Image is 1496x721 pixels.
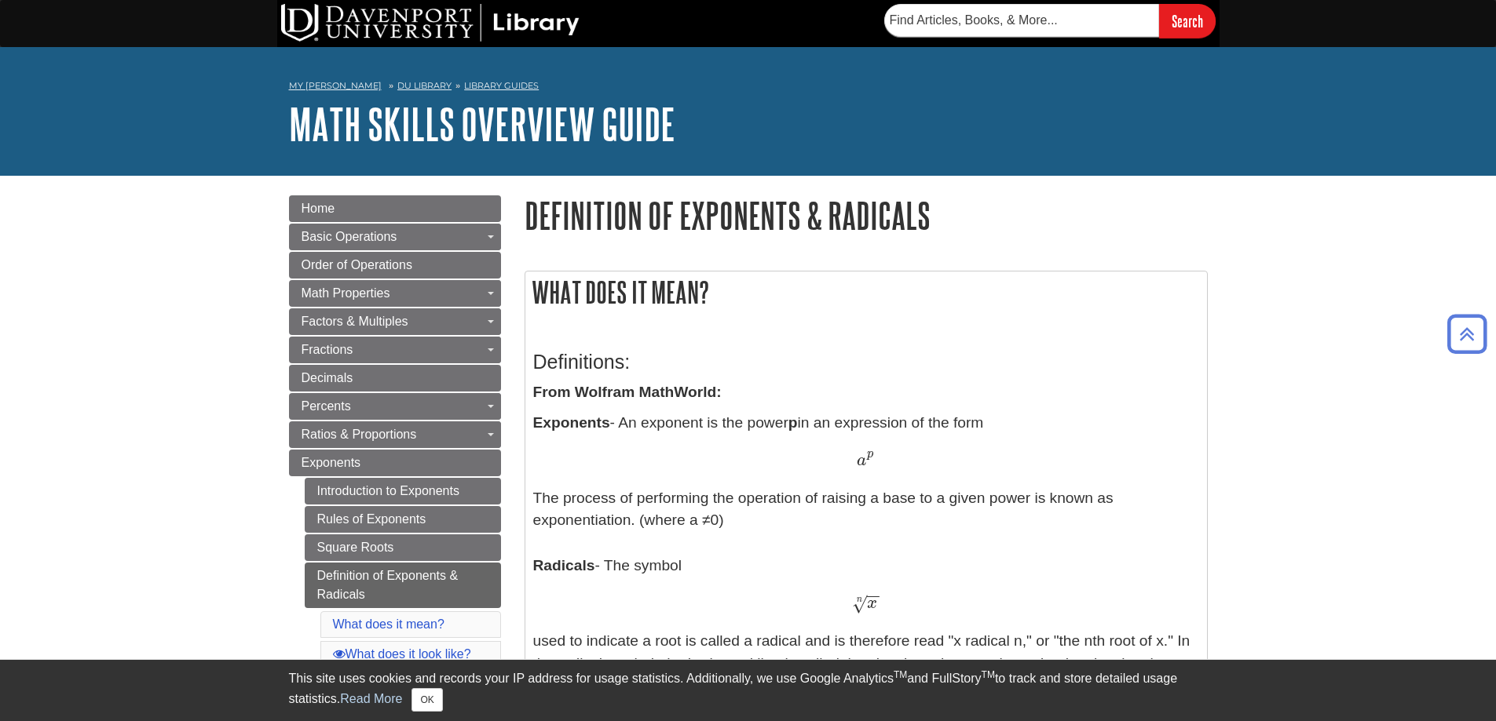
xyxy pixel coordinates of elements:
a: Definition of Exponents & Radicals [305,563,501,608]
nav: breadcrumb [289,75,1208,100]
span: Fractions [302,343,353,356]
sup: TM [982,669,995,680]
a: Home [289,195,501,222]
strong: From Wolfram MathWorld: [533,384,722,400]
a: My [PERSON_NAME] [289,79,382,93]
a: Basic Operations [289,224,501,250]
a: Introduction to Exponents [305,478,501,504]
a: Factors & Multiples [289,308,501,335]
input: Search [1159,4,1216,38]
a: Decimals [289,365,501,391]
a: Math Skills Overview Guide [289,100,675,148]
span: Ratios & Proportions [302,428,417,441]
a: Fractions [289,337,501,363]
span: √ [852,593,867,614]
a: Library Guides [464,80,539,91]
span: Math Properties [302,286,390,300]
span: p [867,448,873,461]
span: Decimals [302,371,353,384]
a: Square Roots [305,534,501,561]
a: Math Properties [289,280,501,307]
h3: Definitions: [533,351,1199,373]
img: DU Library [281,4,580,42]
button: Close [411,688,442,712]
form: Searches DU Library's articles, books, and more [884,4,1216,38]
div: This site uses cookies and records your IP address for usage statistics. Additionally, we use Goo... [289,669,1208,712]
span: Order of Operations [302,258,412,271]
a: Order of Operations [289,252,501,279]
a: Exponents [289,450,501,476]
a: DU Library [397,80,452,91]
span: n [857,595,862,604]
span: Percents [302,399,351,413]
span: a [857,452,866,469]
a: Back to Top [1442,323,1492,344]
b: Exponents [533,414,610,431]
a: Percents [289,393,501,420]
b: Radicals [533,557,595,574]
h1: Definition of Exponents & Radicals [525,195,1208,235]
a: Read More [340,692,402,705]
a: Rules of Exponents [305,506,501,533]
sup: TM [894,669,907,680]
span: Exponents [302,456,361,469]
a: What does it mean? [333,617,444,631]
span: Home [302,202,335,215]
h2: What does it mean? [525,271,1207,313]
a: Ratios & Proportions [289,421,501,448]
b: p [788,414,798,431]
a: What does it look like? [333,647,471,661]
input: Find Articles, Books, & More... [884,4,1159,37]
span: x [867,595,877,612]
span: Factors & Multiples [302,315,408,328]
span: Basic Operations [302,230,397,243]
